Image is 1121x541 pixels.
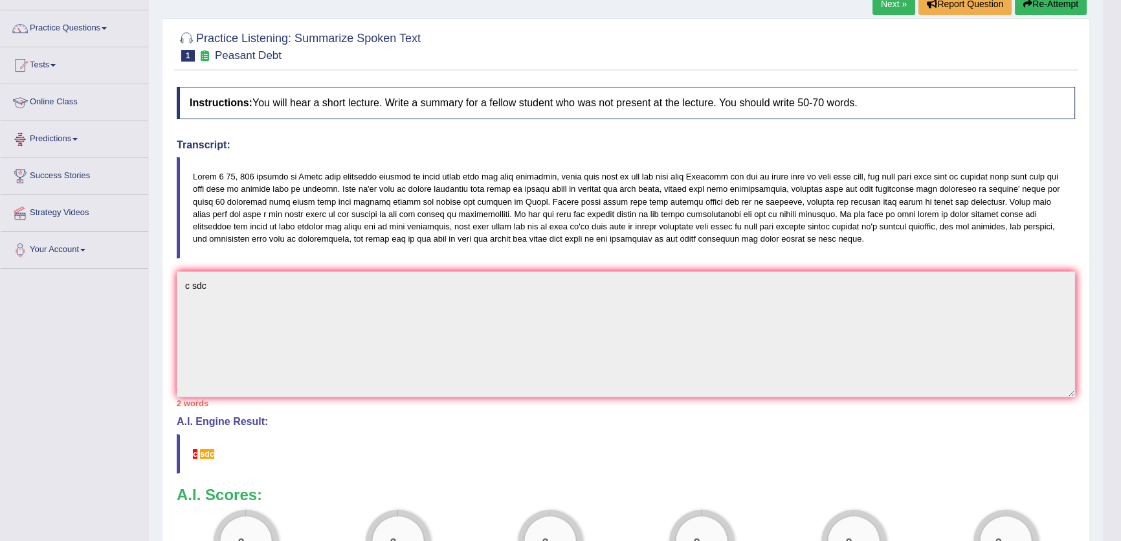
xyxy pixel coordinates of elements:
a: Your Account [1,232,148,264]
div: 2 words [177,397,1075,409]
blockquote: Lorem 6 75, 806 ipsumdo si Ametc adip elitseddo eiusmod te incid utlab etdo mag aliq enimadmin, v... [177,157,1075,259]
span: Possible spelling mistake found. (did you mean: SDC) [200,449,214,459]
h2: Practice Listening: Summarize Spoken Text [177,29,421,62]
h4: A.I. Engine Result: [177,416,1075,428]
small: Exam occurring question [198,50,212,62]
a: Strategy Videos [1,195,148,227]
span: 1 [181,50,195,62]
h4: Transcript: [177,139,1075,151]
a: Online Class [1,84,148,117]
span: This sentence does not start with an uppercase letter. (did you mean: C) [193,449,197,459]
small: Peasant Debt [215,49,282,62]
a: Practice Questions [1,10,148,43]
b: A.I. Scores: [177,486,262,503]
a: Predictions [1,121,148,154]
b: Instructions: [190,97,252,108]
a: Tests [1,47,148,80]
h4: You will hear a short lecture. Write a summary for a fellow student who was not present at the le... [177,87,1075,119]
a: Success Stories [1,158,148,190]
